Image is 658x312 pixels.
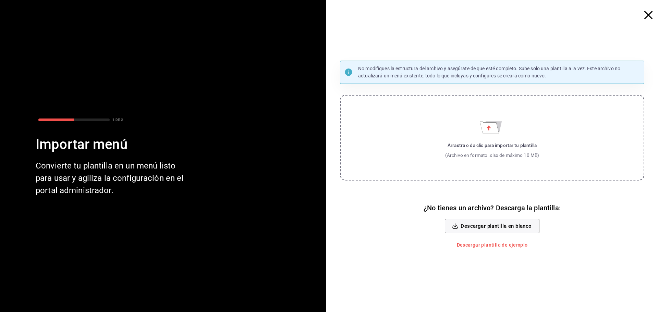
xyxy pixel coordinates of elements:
[36,160,189,197] div: Convierte tu plantilla en un menú listo para usar y agiliza la configuración en el portal adminis...
[358,65,640,79] p: No modifiques la estructura del archivo y asegúrate de que esté completo. Sube solo una plantilla...
[454,239,531,251] a: Descargar plantilla de ejemplo
[36,135,189,154] div: Importar menú
[340,95,644,180] label: Importar menú
[445,142,539,149] div: Arrastra o da clic para importar tu plantilla
[445,152,539,159] div: (Archivo en formato .xlsx de máximo 10 MB)
[445,219,539,233] button: Descargar plantilla en blanco
[424,202,561,213] h6: ¿No tienes un archivo? Descarga la plantilla:
[112,117,123,122] div: 1 DE 2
